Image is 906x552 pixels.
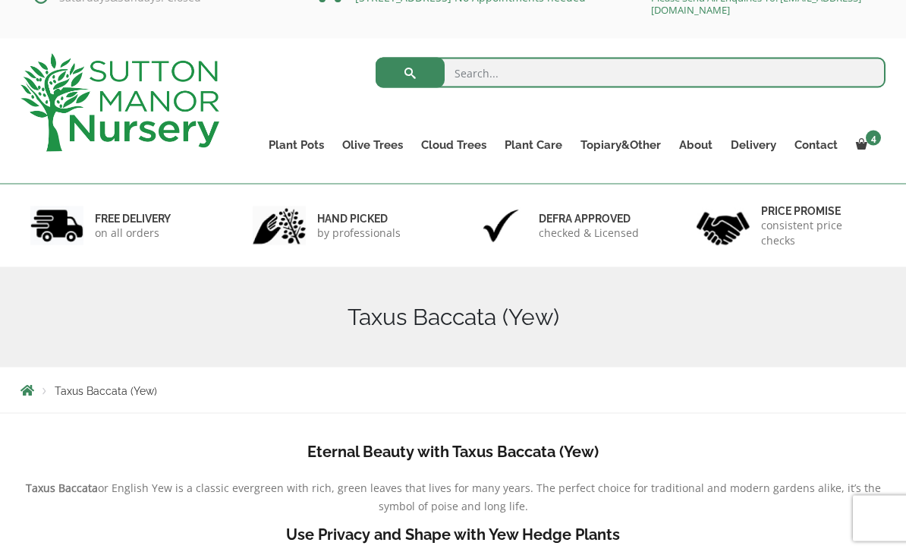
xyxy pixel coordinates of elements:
img: 1.jpg [30,207,83,245]
img: 3.jpg [474,207,527,245]
a: Plant Pots [260,134,333,156]
span: Taxus Baccata (Yew) [55,385,157,397]
h6: Defra approved [539,212,639,226]
b: Eternal Beauty with Taxus Baccata (Yew) [307,443,599,461]
a: Topiary&Other [571,134,670,156]
h6: Price promise [761,204,876,218]
input: Search... [376,58,886,88]
span: or English Yew is a classic evergreen with rich, green leaves that lives for many years. The perf... [98,481,881,513]
p: consistent price checks [761,218,876,248]
a: About [670,134,722,156]
p: checked & Licensed [539,226,639,241]
p: by professionals [317,226,401,241]
img: 2.jpg [253,207,306,245]
b: Use Privacy and Shape with Yew Hedge Plants [286,525,620,544]
b: Taxus Baccata [26,481,98,495]
h1: Taxus Baccata (Yew) [20,304,886,331]
h6: hand picked [317,212,401,226]
h6: FREE DELIVERY [95,212,171,226]
img: 4.jpg [697,203,750,249]
a: Olive Trees [333,134,412,156]
img: logo [20,54,219,152]
a: Plant Care [495,134,571,156]
a: 4 [847,134,886,156]
a: Cloud Trees [412,134,495,156]
a: Delivery [722,134,785,156]
p: on all orders [95,226,171,241]
a: Contact [785,134,847,156]
span: 4 [866,131,881,146]
nav: Breadcrumbs [20,384,886,396]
